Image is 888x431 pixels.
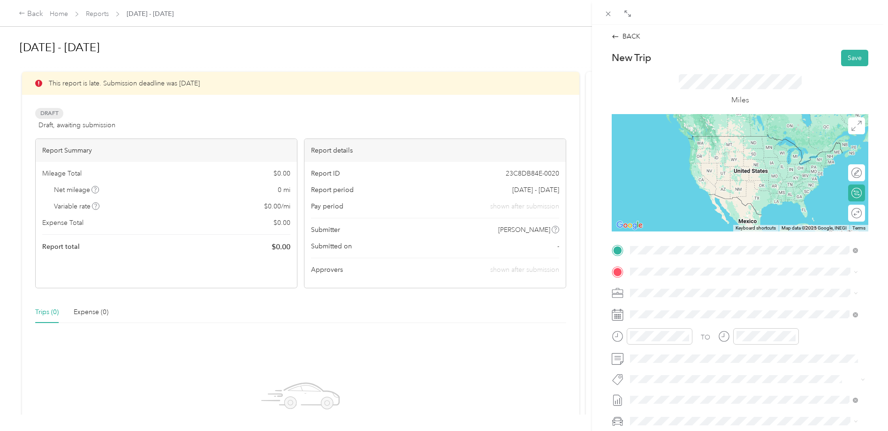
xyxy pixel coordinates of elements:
iframe: Everlance-gr Chat Button Frame [835,378,888,431]
p: New Trip [612,51,651,64]
button: Keyboard shortcuts [736,225,776,231]
button: Save [841,50,868,66]
img: Google [614,219,645,231]
a: Open this area in Google Maps (opens a new window) [614,219,645,231]
div: BACK [612,31,640,41]
a: Terms (opens in new tab) [852,225,865,231]
p: Miles [731,94,749,106]
span: Map data ©2025 Google, INEGI [782,225,847,231]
